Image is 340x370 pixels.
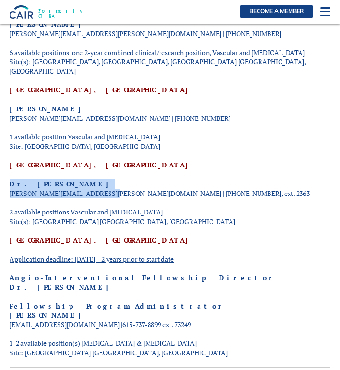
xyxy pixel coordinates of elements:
[10,207,330,226] p: 2 available positions Vascular and [MEDICAL_DATA] Site(s): [GEOGRAPHIC_DATA] [GEOGRAPHIC_DATA], [...
[10,282,110,292] strong: Dr. [PERSON_NAME]
[10,235,190,244] a: [GEOGRAPHIC_DATA], [GEOGRAPHIC_DATA]
[10,132,330,151] p: 1 available position Vascular and [MEDICAL_DATA] Site: [GEOGRAPHIC_DATA], [GEOGRAPHIC_DATA]
[10,302,330,330] p: [EMAIL_ADDRESS][DOMAIN_NAME] |613-737-8899 ext. 73249
[10,85,190,94] a: [GEOGRAPHIC_DATA], [GEOGRAPHIC_DATA]
[10,19,83,29] strong: [PERSON_NAME]
[10,104,83,113] strong: [PERSON_NAME]
[10,48,330,76] p: 6 available positions, one 2-year combined clinical/research position, Vascular and [MEDICAL_DATA...
[10,339,330,357] p: 1-2 available position(s) [MEDICAL_DATA] & [MEDICAL_DATA] Site: [GEOGRAPHIC_DATA] [GEOGRAPHIC_DAT...
[10,179,110,188] strong: Dr. [PERSON_NAME]
[10,10,330,39] p: [PERSON_NAME][EMAIL_ADDRESS][PERSON_NAME][DOMAIN_NAME] | [PHONE_NUMBER]
[10,302,226,311] strong: Fellowship Program Administrator
[33,9,91,19] span: Formerly CIRA
[10,311,83,320] strong: [PERSON_NAME]
[10,179,330,198] p: [PERSON_NAME][EMAIL_ADDRESS][PERSON_NAME][DOMAIN_NAME] | [PHONE_NUMBER], ext. 2363
[10,254,174,263] span: Application deadline: [DATE] – 2 years prior to start date
[10,5,33,18] img: CIRA
[10,160,190,169] a: [GEOGRAPHIC_DATA], [GEOGRAPHIC_DATA]
[240,5,313,18] a: Become a member
[10,273,276,282] strong: Angio-Interventional Fellowship Director
[10,104,330,123] p: [PERSON_NAME][EMAIL_ADDRESS][DOMAIN_NAME] | [PHONE_NUMBER]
